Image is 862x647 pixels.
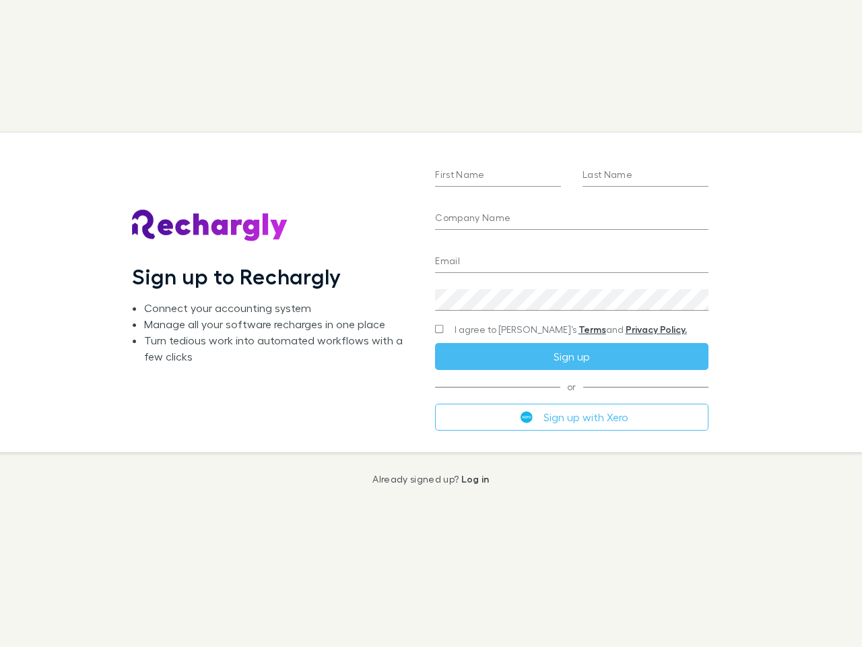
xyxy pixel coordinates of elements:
[578,323,606,335] a: Terms
[435,343,708,370] button: Sign up
[435,404,708,431] button: Sign up with Xero
[521,411,533,423] img: Xero's logo
[372,474,489,485] p: Already signed up?
[461,473,490,485] a: Log in
[626,323,687,335] a: Privacy Policy.
[144,332,413,365] li: Turn tedious work into automated workflows with a few clicks
[435,386,708,387] span: or
[455,323,687,336] span: I agree to [PERSON_NAME]’s and
[132,210,288,242] img: Rechargly's Logo
[144,300,413,316] li: Connect your accounting system
[132,264,341,289] h1: Sign up to Rechargly
[144,316,413,332] li: Manage all your software recharges in one place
